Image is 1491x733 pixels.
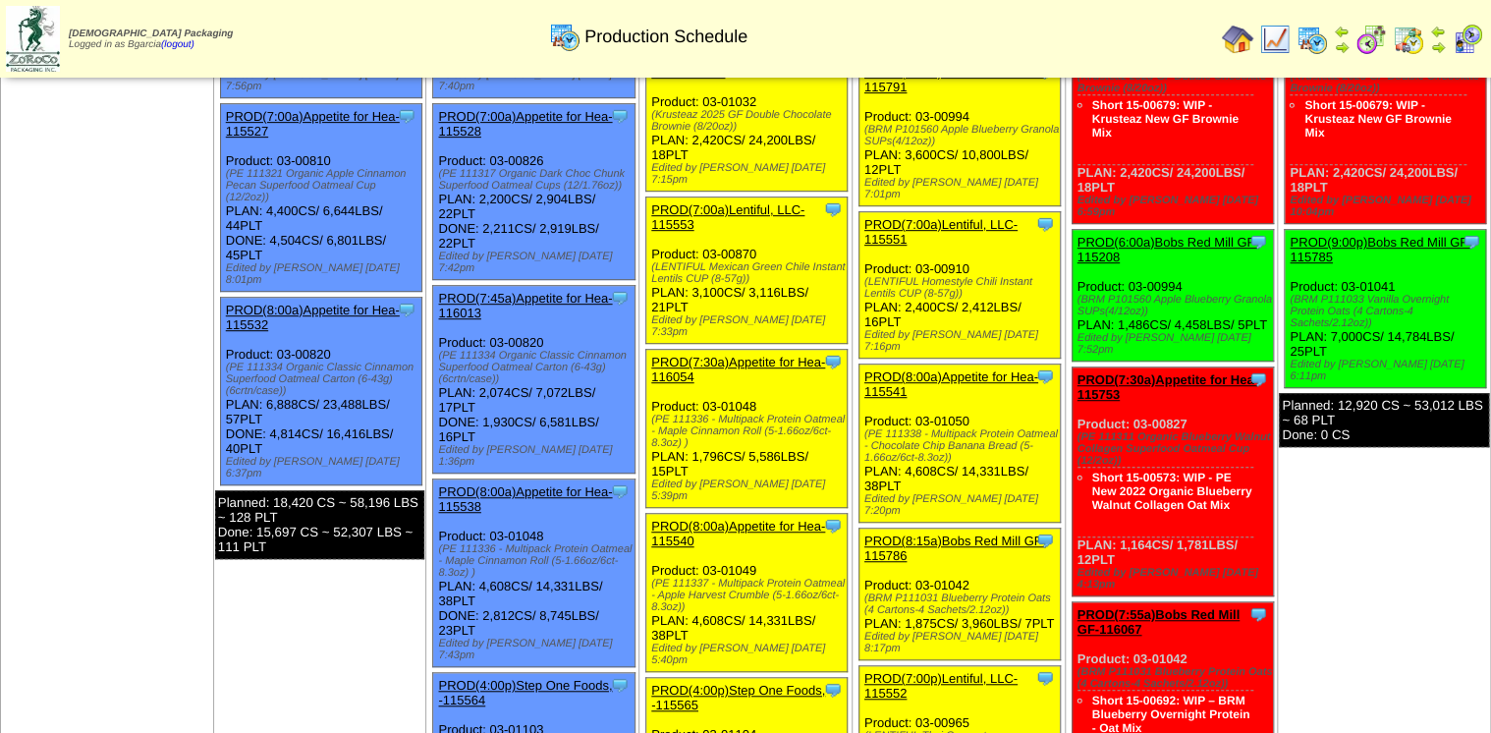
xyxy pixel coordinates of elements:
[1077,666,1273,690] div: (BRM P111031 Blueberry Protein Oats (4 Cartons-4 Sachets/2.12oz))
[1297,24,1328,55] img: calendarprod.gif
[1035,366,1055,386] img: Tooltip
[610,481,630,501] img: Tooltip
[651,109,847,133] div: (Krusteaz 2025 GF Double Chocolate Brownie (8/20oz))
[610,675,630,695] img: Tooltip
[1077,372,1258,402] a: PROD(7:30a)Appetite for Hea-115753
[1334,39,1350,55] img: arrowright.gif
[1035,668,1055,688] img: Tooltip
[1248,232,1268,252] img: Tooltip
[1077,607,1240,637] a: PROD(7:55a)Bobs Red Mill GF-116067
[864,671,1018,701] a: PROD(7:00p)Lentiful, LLC-115552
[646,45,848,192] div: Product: 03-01032 PLAN: 2,420CS / 24,200LBS / 18PLT
[1279,393,1489,447] div: Planned: 12,920 CS ~ 53,012 LBS ~ 68 PLT Done: 0 CS
[1285,230,1486,388] div: Product: 03-01041 PLAN: 7,000CS / 14,784LBS / 25PLT
[864,534,1046,563] a: PROD(8:15a)Bobs Red Mill GF-115786
[864,329,1060,353] div: Edited by [PERSON_NAME] [DATE] 7:16pm
[438,350,634,385] div: (PE 111334 Organic Classic Cinnamon Superfood Oatmeal Carton (6-43g)(6crtn/case))
[651,355,825,384] a: PROD(7:30a)Appetite for Hea-116054
[864,631,1060,654] div: Edited by [PERSON_NAME] [DATE] 8:17pm
[226,262,421,286] div: Edited by [PERSON_NAME] [DATE] 8:01pm
[1077,294,1273,317] div: (BRM P101560 Apple Blueberry Granola SUPs(4/12oz))
[584,27,747,47] span: Production Schedule
[1035,214,1055,234] img: Tooltip
[438,543,634,579] div: (PE 111336 - Multipack Protein Oatmeal - Maple Cinnamon Roll (5-1.66oz/6ct-8.3oz) )
[651,314,847,338] div: Edited by [PERSON_NAME] [DATE] 7:33pm
[438,638,634,661] div: Edited by [PERSON_NAME] [DATE] 7:43pm
[864,592,1060,616] div: (BRM P111031 Blueberry Protein Oats (4 Cartons-4 Sachets/2.12oz))
[226,109,400,139] a: PROD(7:00a)Appetite for Hea-115527
[1430,39,1446,55] img: arrowright.gif
[397,300,416,319] img: Tooltip
[397,106,416,126] img: Tooltip
[610,106,630,126] img: Tooltip
[651,202,804,232] a: PROD(7:00a)Lentiful, LLC-115553
[864,276,1060,300] div: (LENTIFUL Homestyle Chili Instant Lentils CUP (8-57g))
[438,251,634,274] div: Edited by [PERSON_NAME] [DATE] 7:42pm
[438,168,634,192] div: (PE 111317 Organic Dark Choc Chunk Superfood Oatmeal Cups (12/1.76oz))
[651,683,825,712] a: PROD(4:00p)Step One Foods, -115565
[1304,98,1451,140] a: Short 15-00679: WIP - Krusteaz New GF Brownie Mix
[161,39,194,50] a: (logout)
[1077,195,1273,218] div: Edited by [PERSON_NAME] [DATE] 6:59pm
[1393,24,1424,55] img: calendarinout.gif
[864,124,1060,147] div: (BRM P101560 Apple Blueberry Granola SUPs(4/12oz))
[1430,24,1446,39] img: arrowleft.gif
[823,516,843,536] img: Tooltip
[651,643,847,666] div: Edited by [PERSON_NAME] [DATE] 5:40pm
[1290,195,1485,218] div: Edited by [PERSON_NAME] [DATE] 10:04pm
[433,479,635,667] div: Product: 03-01048 PLAN: 4,608CS / 14,331LBS / 38PLT DONE: 2,812CS / 8,745LBS / 23PLT
[858,60,1060,206] div: Product: 03-00994 PLAN: 3,600CS / 10,800LBS / 12PLT
[1334,24,1350,39] img: arrowleft.gif
[1072,7,1273,224] div: Product: 03-01032 PLAN: 2,420CS / 24,200LBS / 18PLT
[864,217,1018,247] a: PROD(7:00a)Lentiful, LLC-115551
[651,261,847,285] div: (LENTIFUL Mexican Green Chile Instant Lentils CUP (8-57g))
[858,365,1060,523] div: Product: 03-01050 PLAN: 4,608CS / 14,331LBS / 38PLT
[1077,235,1259,264] a: PROD(6:00a)Bobs Red Mill GF-115208
[1072,367,1273,596] div: Product: 03-00827 PLAN: 1,164CS / 1,781LBS / 12PLT
[438,444,634,468] div: Edited by [PERSON_NAME] [DATE] 1:36pm
[215,490,425,559] div: Planned: 18,420 CS ~ 58,196 LBS ~ 128 PLT Done: 15,697 CS ~ 52,307 LBS ~ 111 PLT
[226,303,400,332] a: PROD(8:00a)Appetite for Hea-115532
[1072,230,1273,362] div: Product: 03-00994 PLAN: 1,486CS / 4,458LBS / 5PLT
[1248,369,1268,389] img: Tooltip
[1035,531,1055,550] img: Tooltip
[823,199,843,219] img: Tooltip
[549,21,580,52] img: calendarprod.gif
[1092,98,1239,140] a: Short 15-00679: WIP - Krusteaz New GF Brownie Mix
[651,479,847,502] div: Edited by [PERSON_NAME] [DATE] 5:39pm
[1077,332,1273,356] div: Edited by [PERSON_NAME] [DATE] 7:52pm
[433,286,635,474] div: Product: 03-00820 PLAN: 2,074CS / 7,072LBS / 17PLT DONE: 1,930CS / 6,581LBS / 16PLT
[823,352,843,371] img: Tooltip
[651,162,847,186] div: Edited by [PERSON_NAME] [DATE] 7:15pm
[1092,471,1252,512] a: Short 15-00573: WIP - PE New 2022 Organic Blueberry Walnut Collagen Oat Mix
[226,456,421,479] div: Edited by [PERSON_NAME] [DATE] 6:37pm
[858,529,1060,660] div: Product: 03-01042 PLAN: 1,875CS / 3,960LBS / 7PLT
[864,369,1038,399] a: PROD(8:00a)Appetite for Hea-115541
[1290,294,1485,329] div: (BRM P111033 Vanilla Overnight Protein Oats (4 Cartons-4 Sachets/2.12oz))
[651,578,847,613] div: (PE 111337 - Multipack Protein Oatmeal - Apple Harvest Crumble (5-1.66oz/6ct-8.3oz))
[646,350,848,508] div: Product: 03-01048 PLAN: 1,796CS / 5,586LBS / 15PLT
[438,291,612,320] a: PROD(7:45a)Appetite for Hea-116013
[438,678,612,707] a: PROD(4:00p)Step One Foods, -115564
[226,168,421,203] div: (PE 111321 Organic Apple Cinnamon Pecan Superfood Oatmeal Cup (12/2oz))
[1259,24,1291,55] img: line_graph.gif
[864,428,1060,464] div: (PE 111338 - Multipack Protein Oatmeal - Chocolate Chip Banana Bread (5-1.66oz/6ct-8.3oz))
[433,104,635,280] div: Product: 03-00826 PLAN: 2,200CS / 2,904LBS / 22PLT DONE: 2,211CS / 2,919LBS / 22PLT
[1290,235,1471,264] a: PROD(9:00p)Bobs Red Mill GF-115785
[1077,567,1273,591] div: Edited by [PERSON_NAME] [DATE] 4:13pm
[864,177,1060,200] div: Edited by [PERSON_NAME] [DATE] 7:01pm
[1452,24,1483,55] img: calendarcustomer.gif
[6,6,60,72] img: zoroco-logo-small.webp
[1222,24,1253,55] img: home.gif
[651,519,825,548] a: PROD(8:00a)Appetite for Hea-115540
[220,104,421,292] div: Product: 03-00810 PLAN: 4,400CS / 6,644LBS / 44PLT DONE: 4,504CS / 6,801LBS / 45PLT
[438,109,612,139] a: PROD(7:00a)Appetite for Hea-115528
[226,362,421,397] div: (PE 111334 Organic Classic Cinnamon Superfood Oatmeal Carton (6-43g)(6crtn/case))
[1285,7,1486,224] div: Product: 03-01032 PLAN: 2,420CS / 24,200LBS / 18PLT
[646,197,848,344] div: Product: 03-00870 PLAN: 3,100CS / 3,116LBS / 21PLT
[610,288,630,308] img: Tooltip
[858,212,1060,359] div: Product: 03-00910 PLAN: 2,400CS / 2,412LBS / 16PLT
[438,484,612,514] a: PROD(8:00a)Appetite for Hea-115538
[646,514,848,672] div: Product: 03-01049 PLAN: 4,608CS / 14,331LBS / 38PLT
[1248,604,1268,624] img: Tooltip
